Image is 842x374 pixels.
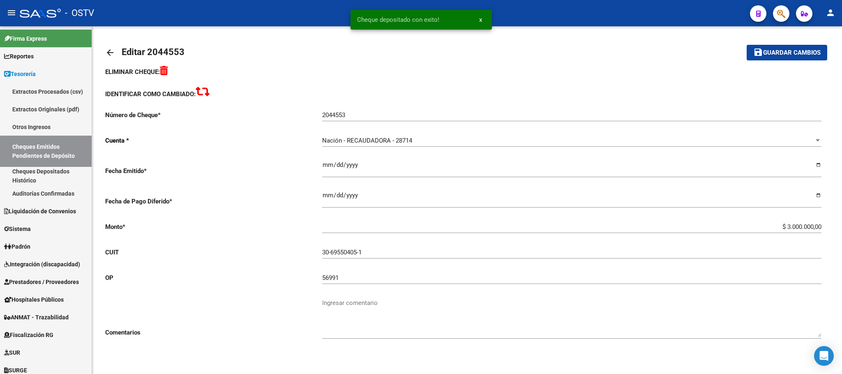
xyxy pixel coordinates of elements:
[4,313,69,322] span: ANMAT - Trazabilidad
[7,8,16,18] mat-icon: menu
[105,328,322,337] p: Comentarios
[105,197,322,206] p: Fecha de Pago Diferido
[473,12,489,27] button: x
[105,48,115,58] mat-icon: arrow_back
[4,348,20,357] span: SUR
[4,224,31,233] span: Sistema
[763,49,821,57] span: Guardar cambios
[4,69,36,78] span: Tesorería
[4,242,30,251] span: Padrón
[105,273,322,282] p: OP
[65,4,94,22] span: - OSTV
[4,277,79,286] span: Prestadores / Proveedores
[122,47,185,57] span: Editar 2044553
[4,52,34,61] span: Reportes
[753,47,763,57] mat-icon: save
[357,16,439,24] span: Cheque depositado con exito!
[322,137,412,144] span: Nación - RECAUDADORA - 28714
[826,8,835,18] mat-icon: person
[4,207,76,216] span: Liquidación de Convenios
[4,260,80,269] span: Integración (discapacidad)
[479,16,482,23] span: x
[4,330,53,339] span: Fiscalización RG
[747,45,827,60] button: Guardar cambios
[105,90,196,98] strong: IDENTIFICAR COMO CAMBIADO:
[105,248,322,257] p: CUIT
[105,166,322,175] p: Fecha Emitido
[105,111,322,120] p: Número de Cheque
[4,34,47,43] span: Firma Express
[105,136,322,145] p: Cuenta *
[814,346,834,366] div: Open Intercom Messenger
[105,68,160,76] strong: ELIMINAR CHEQUE:
[4,295,64,304] span: Hospitales Públicos
[105,222,322,231] p: Monto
